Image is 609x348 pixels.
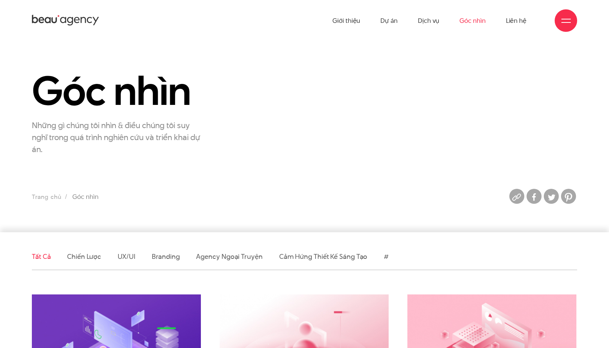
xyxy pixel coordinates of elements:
p: Những gì chúng tôi nhìn & điều chúng tôi suy nghĩ trong quá trình nghiên cứu và triển khai dự án. [32,119,201,155]
a: # [384,252,389,261]
a: UX/UI [118,252,136,261]
a: Tất cả [32,252,51,261]
a: Branding [152,252,180,261]
a: Agency ngoại truyện [196,252,262,261]
a: Trang chủ [32,193,61,201]
a: Chiến lược [67,252,101,261]
h1: Góc nhìn [32,69,201,112]
a: Cảm hứng thiết kế sáng tạo [279,252,368,261]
